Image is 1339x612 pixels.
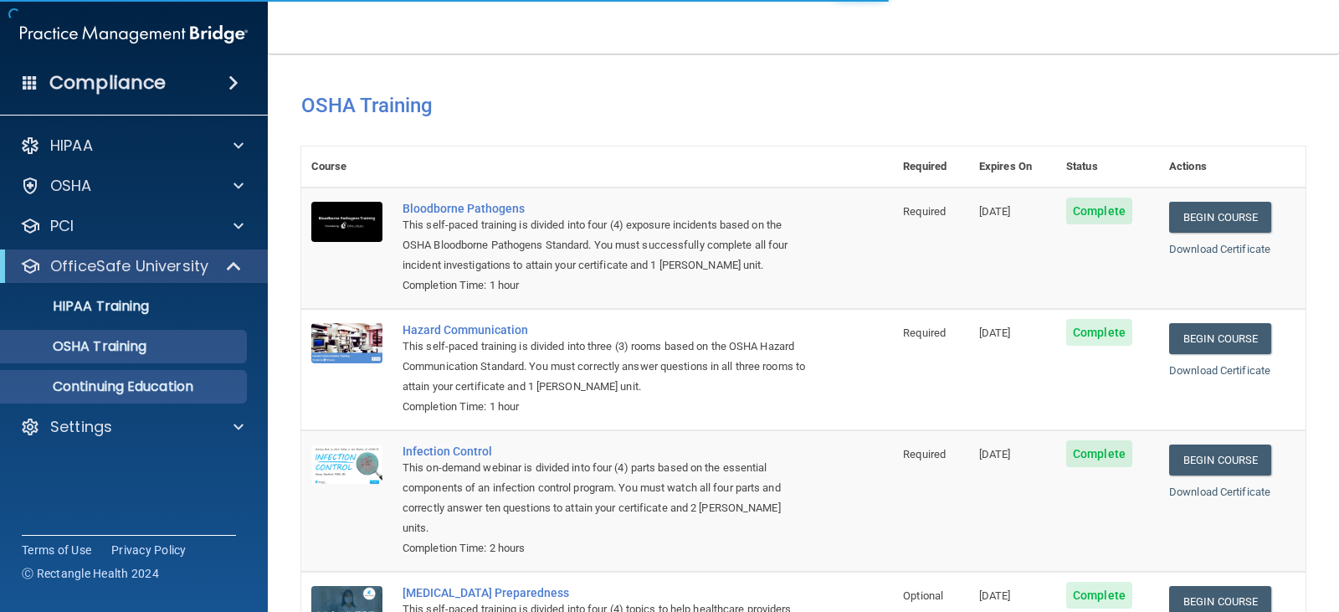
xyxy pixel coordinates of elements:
[1066,198,1132,224] span: Complete
[50,176,92,196] p: OSHA
[1159,147,1306,188] th: Actions
[903,589,943,602] span: Optional
[1049,501,1319,568] iframe: Drift Widget Chat Controller
[50,417,112,437] p: Settings
[403,538,809,558] div: Completion Time: 2 hours
[1169,445,1271,476] a: Begin Course
[979,327,1011,339] span: [DATE]
[403,323,809,337] a: Hazard Communication
[1169,364,1270,377] a: Download Certificate
[22,565,159,582] span: Ⓒ Rectangle Health 2024
[301,94,1306,117] h4: OSHA Training
[979,589,1011,602] span: [DATE]
[903,448,946,460] span: Required
[403,458,809,538] div: This on-demand webinar is divided into four (4) parts based on the essential components of an inf...
[1066,319,1132,346] span: Complete
[20,256,243,276] a: OfficeSafe University
[979,205,1011,218] span: [DATE]
[20,176,244,196] a: OSHA
[403,445,809,458] a: Infection Control
[403,337,809,397] div: This self-paced training is divided into three (3) rooms based on the OSHA Hazard Communication S...
[903,205,946,218] span: Required
[11,338,146,355] p: OSHA Training
[979,448,1011,460] span: [DATE]
[403,586,809,599] a: [MEDICAL_DATA] Preparedness
[1066,440,1132,467] span: Complete
[50,256,208,276] p: OfficeSafe University
[1169,243,1270,255] a: Download Certificate
[11,298,149,315] p: HIPAA Training
[903,327,946,339] span: Required
[20,417,244,437] a: Settings
[22,542,91,558] a: Terms of Use
[1056,147,1159,188] th: Status
[20,136,244,156] a: HIPAA
[20,216,244,236] a: PCI
[1169,486,1270,498] a: Download Certificate
[49,71,166,95] h4: Compliance
[403,215,809,275] div: This self-paced training is divided into four (4) exposure incidents based on the OSHA Bloodborne...
[403,202,809,215] a: Bloodborne Pathogens
[301,147,392,188] th: Course
[1169,202,1271,233] a: Begin Course
[50,216,74,236] p: PCI
[50,136,93,156] p: HIPAA
[403,397,809,417] div: Completion Time: 1 hour
[403,275,809,296] div: Completion Time: 1 hour
[111,542,187,558] a: Privacy Policy
[11,378,239,395] p: Continuing Education
[969,147,1056,188] th: Expires On
[893,147,969,188] th: Required
[20,18,248,51] img: PMB logo
[1169,323,1271,354] a: Begin Course
[1066,582,1132,609] span: Complete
